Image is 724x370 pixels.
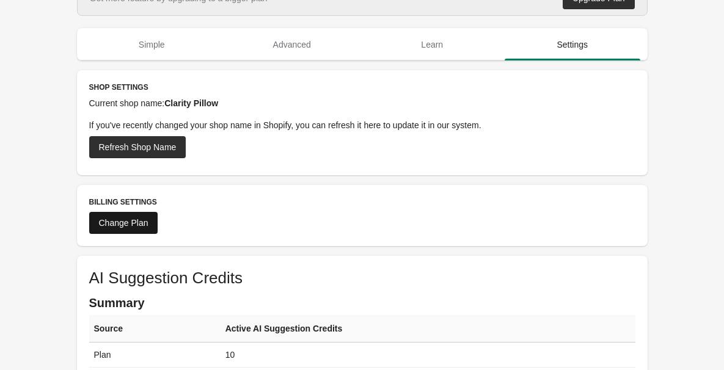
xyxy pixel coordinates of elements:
span: Simple [84,34,220,56]
h2: Summary [89,297,635,309]
button: Refresh Shop Name [89,136,186,158]
a: Change Plan [89,212,158,234]
span: Advanced [224,34,360,56]
button: Learn [362,29,503,60]
div: Change Plan [99,218,148,228]
h3: Billing Settings [89,197,635,207]
button: Advanced [222,29,362,60]
td: Plan [89,343,221,368]
div: Refresh Shop Name [99,142,177,152]
p: Current shop name: [89,97,635,109]
strong: Clarity Pillow [164,98,218,108]
span: Settings [505,34,640,56]
button: Simple [82,29,222,60]
th: Source [89,315,221,343]
p: If you've recently changed your shop name in Shopify, you can refresh it here to update it in our... [89,119,635,131]
th: Active AI Suggestion Credits [221,315,635,343]
h3: Shop Settings [89,82,635,92]
h1: AI Suggestion Credits [89,268,635,288]
button: Settings [502,29,643,60]
span: Learn [365,34,500,56]
td: 10 [221,343,635,368]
